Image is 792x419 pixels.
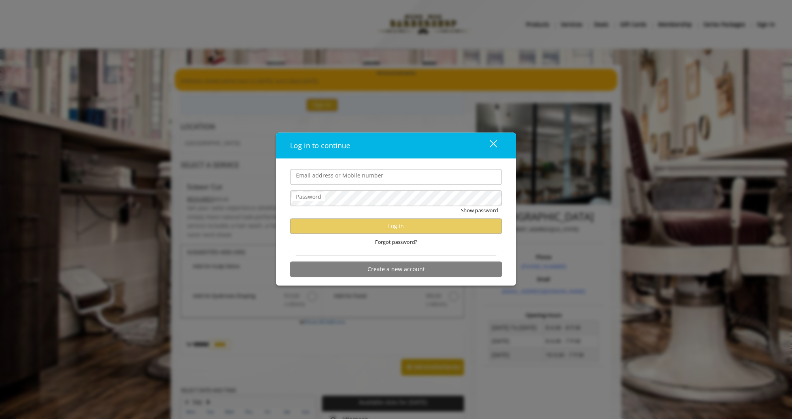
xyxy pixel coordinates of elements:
[481,140,496,151] div: close dialog
[290,191,502,206] input: Password
[461,206,498,215] button: Show password
[290,218,502,234] button: Log in
[292,193,325,201] label: Password
[290,169,502,185] input: Email address or Mobile number
[375,238,417,246] span: Forgot password?
[475,137,502,153] button: close dialog
[290,261,502,277] button: Create a new account
[290,141,350,150] span: Log in to continue
[292,171,387,180] label: Email address or Mobile number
